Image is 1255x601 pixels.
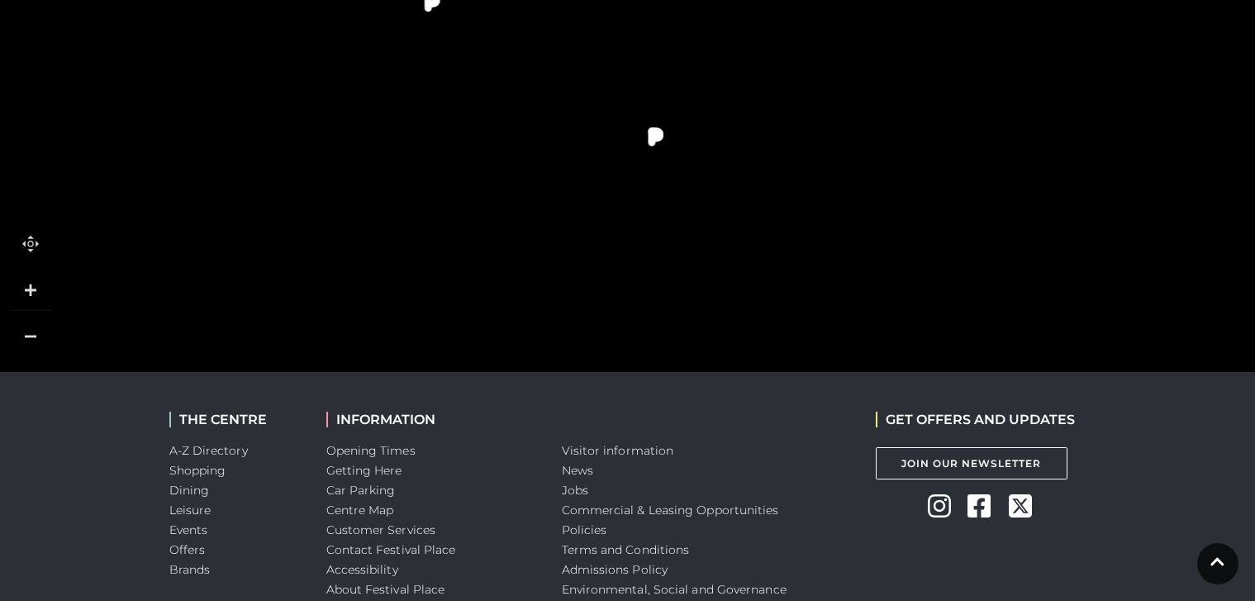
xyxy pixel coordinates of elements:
[562,503,779,518] a: Commercial & Leasing Opportunities
[169,412,302,427] h2: THE CENTRE
[169,522,208,537] a: Events
[562,582,787,597] a: Environmental, Social and Governance
[562,463,593,478] a: News
[326,562,398,577] a: Accessibility
[562,542,690,557] a: Terms and Conditions
[876,412,1075,427] h2: GET OFFERS AND UPDATES
[562,483,588,498] a: Jobs
[169,542,206,557] a: Offers
[169,483,210,498] a: Dining
[169,503,212,518] a: Leisure
[876,447,1067,479] a: Join Our Newsletter
[326,443,416,458] a: Opening Times
[169,463,226,478] a: Shopping
[326,463,402,478] a: Getting Here
[562,443,674,458] a: Visitor information
[326,582,445,597] a: About Festival Place
[562,562,668,577] a: Admissions Policy
[326,412,537,427] h2: INFORMATION
[326,503,394,518] a: Centre Map
[326,522,436,537] a: Customer Services
[169,443,248,458] a: A-Z Directory
[169,562,211,577] a: Brands
[562,522,607,537] a: Policies
[326,542,456,557] a: Contact Festival Place
[326,483,396,498] a: Car Parking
